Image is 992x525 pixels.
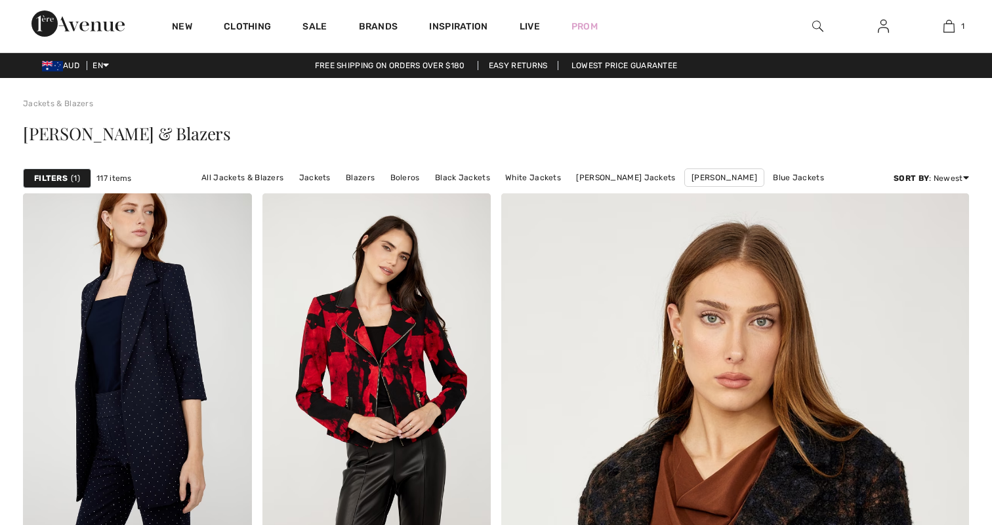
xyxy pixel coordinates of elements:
[894,174,929,183] strong: Sort By
[569,169,682,186] a: [PERSON_NAME] Jackets
[520,20,540,33] a: Live
[93,61,109,70] span: EN
[302,21,327,35] a: Sale
[34,172,68,184] strong: Filters
[71,172,80,184] span: 1
[339,169,381,186] a: Blazers
[359,21,398,35] a: Brands
[293,169,337,186] a: Jackets
[42,61,85,70] span: AUD
[96,172,132,184] span: 117 items
[894,172,969,184] div: : Newest
[224,21,271,35] a: Clothing
[31,10,125,37] img: 1ère Avenue
[917,18,981,34] a: 1
[23,122,231,145] span: [PERSON_NAME] & Blazers
[571,20,598,33] a: Prom
[304,61,476,70] a: Free shipping on orders over $180
[42,61,63,71] img: Australian Dollar
[499,169,568,186] a: White Jackets
[428,169,497,186] a: Black Jackets
[684,168,764,187] a: [PERSON_NAME]
[478,61,559,70] a: Easy Returns
[384,169,426,186] a: Boleros
[23,99,93,108] a: Jackets & Blazers
[195,169,290,186] a: All Jackets & Blazers
[812,18,823,34] img: search the website
[943,18,955,34] img: My Bag
[561,61,688,70] a: Lowest Price Guarantee
[878,18,889,34] img: My Info
[172,21,192,35] a: New
[766,169,831,186] a: Blue Jackets
[429,21,487,35] span: Inspiration
[961,20,964,32] span: 1
[867,18,899,35] a: Sign In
